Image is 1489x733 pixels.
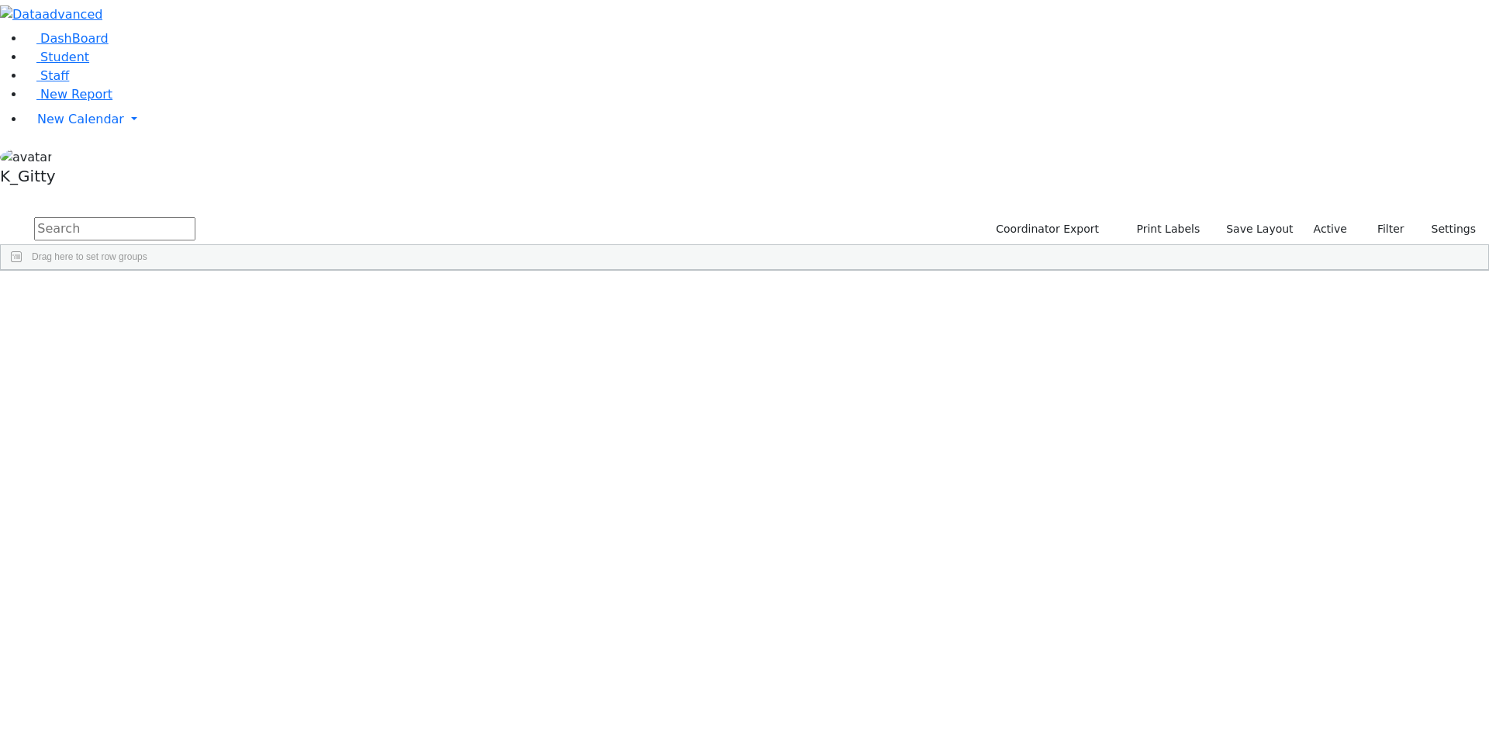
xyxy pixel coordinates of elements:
[1357,217,1411,241] button: Filter
[32,251,147,262] span: Drag here to set row groups
[37,112,124,126] span: New Calendar
[25,50,89,64] a: Student
[25,87,112,102] a: New Report
[1118,217,1207,241] button: Print Labels
[25,104,1489,135] a: New Calendar
[40,68,69,83] span: Staff
[40,31,109,46] span: DashBoard
[40,87,112,102] span: New Report
[986,217,1106,241] button: Coordinator Export
[1307,217,1354,241] label: Active
[40,50,89,64] span: Student
[34,217,195,240] input: Search
[25,31,109,46] a: DashBoard
[1411,217,1483,241] button: Settings
[1219,217,1300,241] button: Save Layout
[25,68,69,83] a: Staff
